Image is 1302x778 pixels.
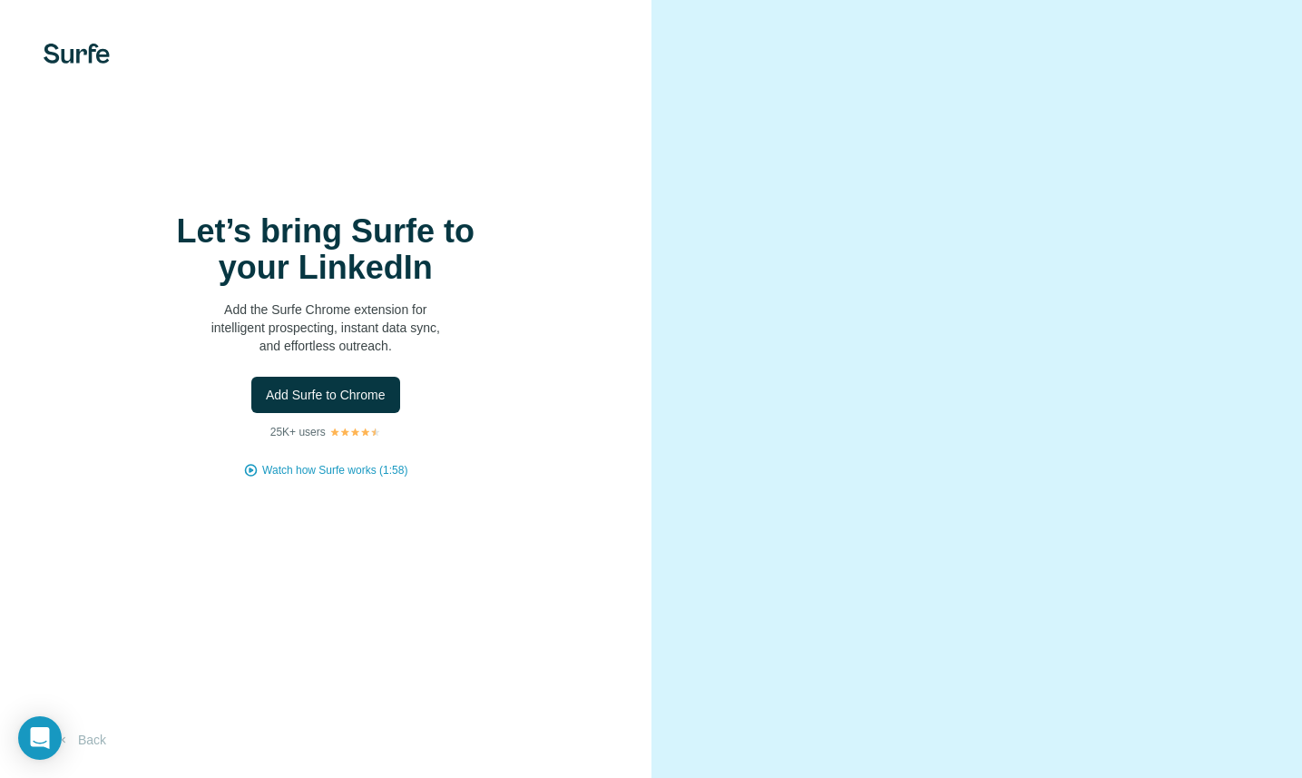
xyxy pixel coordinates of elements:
[270,424,326,440] p: 25K+ users
[144,213,507,286] h1: Let’s bring Surfe to your LinkedIn
[266,386,386,404] span: Add Surfe to Chrome
[251,377,400,413] button: Add Surfe to Chrome
[144,300,507,355] p: Add the Surfe Chrome extension for intelligent prospecting, instant data sync, and effortless out...
[18,716,62,760] div: Open Intercom Messenger
[329,427,381,438] img: Rating Stars
[44,724,119,756] button: Back
[262,462,407,478] button: Watch how Surfe works (1:58)
[44,44,110,64] img: Surfe's logo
